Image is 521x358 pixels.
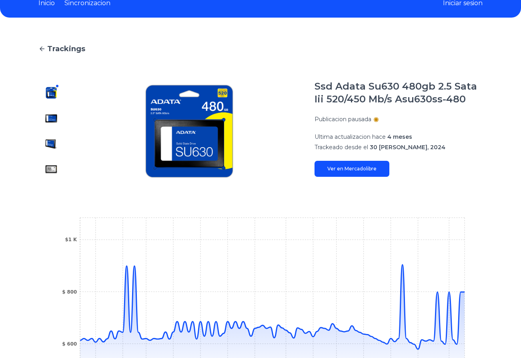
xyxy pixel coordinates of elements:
[62,289,77,295] tspan: $ 800
[45,163,58,176] img: Ssd Adata Su630 480gb 2.5 Sata Iii 520/450 Mb/s Asu630ss-480
[315,115,371,123] p: Publicacion pausada
[47,43,85,54] span: Trackings
[387,133,412,140] span: 4 meses
[80,80,299,182] img: Ssd Adata Su630 480gb 2.5 Sata Iii 520/450 Mb/s Asu630ss-480
[315,133,386,140] span: Ultima actualizacion hace
[38,43,483,54] a: Trackings
[315,161,389,177] a: Ver en Mercadolibre
[45,86,58,99] img: Ssd Adata Su630 480gb 2.5 Sata Iii 520/450 Mb/s Asu630ss-480
[45,112,58,125] img: Ssd Adata Su630 480gb 2.5 Sata Iii 520/450 Mb/s Asu630ss-480
[370,144,445,151] span: 30 [PERSON_NAME], 2024
[315,80,483,106] h1: Ssd Adata Su630 480gb 2.5 Sata Iii 520/450 Mb/s Asu630ss-480
[65,237,77,242] tspan: $1 K
[45,138,58,150] img: Ssd Adata Su630 480gb 2.5 Sata Iii 520/450 Mb/s Asu630ss-480
[315,144,368,151] span: Trackeado desde el
[62,341,77,347] tspan: $ 600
